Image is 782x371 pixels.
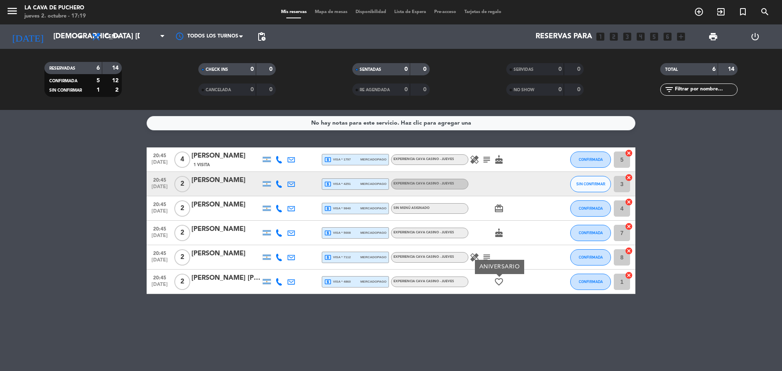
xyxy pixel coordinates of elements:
span: Reservas para [536,33,592,41]
i: local_atm [324,229,332,237]
span: Sin menú asignado [393,206,430,210]
span: CONFIRMADA [579,255,603,259]
span: [DATE] [149,184,170,193]
div: ANIVERSARIO [475,260,524,274]
span: CONFIRMADA [49,79,77,83]
i: cancel [625,173,633,182]
i: healing [470,252,479,262]
span: EXPERIENCIA CAVA CASINO - JUEVES [393,231,454,234]
i: local_atm [324,205,332,212]
strong: 0 [404,87,408,92]
span: CONFIRMADA [579,231,603,235]
i: add_circle_outline [694,7,704,17]
span: mercadopago [360,230,387,235]
span: EXPERIENCIA CAVA CASINO - JUEVES [393,255,454,259]
span: [DATE] [149,233,170,242]
i: subject [482,155,492,165]
strong: 0 [577,87,582,92]
i: looks_5 [649,31,659,42]
span: 20:45 [149,224,170,233]
span: visa * 7112 [324,254,351,261]
div: [PERSON_NAME] [PERSON_NAME] [191,273,261,283]
span: 20:45 [149,150,170,160]
strong: 6 [97,65,100,71]
span: mercadopago [360,279,387,284]
span: 2 [174,274,190,290]
span: EXPERIENCIA CAVA CASINO - JUEVES [393,182,454,185]
strong: 6 [712,66,716,72]
span: 2 [174,200,190,217]
span: NO SHOW [514,88,534,92]
span: 20:45 [149,175,170,184]
button: CONFIRMADA [570,249,611,266]
span: Disponibilidad [351,10,390,14]
i: looks_one [595,31,606,42]
i: power_settings_new [750,32,760,42]
span: SIN CONFIRMAR [576,182,605,186]
span: EXPERIENCIA CAVA CASINO - JUEVES [393,280,454,283]
i: favorite_border [494,277,504,287]
i: cake [494,155,504,165]
span: SIN CONFIRMAR [49,88,82,92]
i: cancel [625,198,633,206]
span: Mis reservas [277,10,311,14]
strong: 12 [112,78,120,83]
i: cancel [625,247,633,255]
span: mercadopago [360,206,387,211]
i: card_giftcard [494,204,504,213]
div: [PERSON_NAME] [191,224,261,235]
i: looks_4 [635,31,646,42]
div: La Cava de Puchero [24,4,86,12]
i: local_atm [324,254,332,261]
button: menu [6,5,18,20]
span: mercadopago [360,181,387,187]
i: looks_3 [622,31,633,42]
strong: 0 [558,87,562,92]
span: TOTAL [665,68,678,72]
strong: 0 [558,66,562,72]
span: print [708,32,718,42]
strong: 14 [728,66,736,72]
span: 20:45 [149,248,170,257]
i: add_box [676,31,686,42]
strong: 0 [269,87,274,92]
span: 4 [174,151,190,168]
span: pending_actions [257,32,266,42]
strong: 0 [423,66,428,72]
span: [DATE] [149,160,170,169]
span: EXPERIENCIA CAVA CASINO - JUEVES [393,158,454,161]
i: filter_list [664,85,674,94]
strong: 0 [250,87,254,92]
i: exit_to_app [716,7,726,17]
span: Lista de Espera [390,10,430,14]
span: 20:45 [149,199,170,209]
span: mercadopago [360,157,387,162]
span: CONFIRMADA [579,279,603,284]
strong: 0 [423,87,428,92]
i: cancel [625,222,633,231]
span: [DATE] [149,209,170,218]
i: cancel [625,149,633,157]
i: cake [494,228,504,238]
button: CONFIRMADA [570,225,611,241]
div: [PERSON_NAME] [191,151,261,161]
span: 2 [174,225,190,241]
span: [DATE] [149,257,170,267]
button: SIN CONFIRMAR [570,176,611,192]
div: [PERSON_NAME] [191,200,261,210]
span: RE AGENDADA [360,88,390,92]
i: looks_two [608,31,619,42]
div: LOG OUT [734,24,776,49]
i: arrow_drop_down [76,32,86,42]
div: jueves 2. octubre - 17:19 [24,12,86,20]
span: visa * 9840 [324,205,351,212]
button: CONFIRMADA [570,200,611,217]
i: looks_6 [662,31,673,42]
span: [DATE] [149,282,170,291]
strong: 14 [112,65,120,71]
strong: 0 [577,66,582,72]
div: No hay notas para este servicio. Haz clic para agregar una [311,119,471,128]
input: Filtrar por nombre... [674,85,737,94]
span: Mapa de mesas [311,10,351,14]
span: Tarjetas de regalo [460,10,505,14]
